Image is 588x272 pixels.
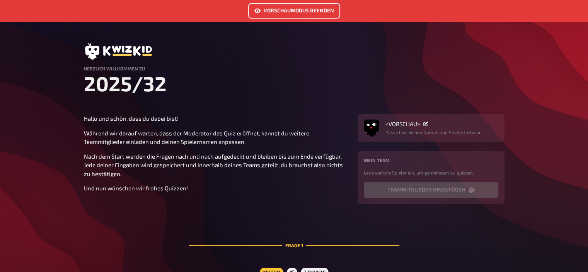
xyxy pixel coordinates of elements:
[84,129,348,146] p: Während wir darauf warten, dass der Moderator das Quiz eröffnet, kannst du weitere Teammitglieder...
[364,157,498,163] h4: Mein Team
[364,169,498,176] p: Lade weitere Spieler ein, um gemeinsam zu quizzen.
[84,184,348,193] p: Und nun wünschen wir frohes Quizzen!
[248,3,340,19] button: Vorschaumodus beenden
[189,223,399,267] div: Frage 1
[84,66,504,71] h4: Herzlich Willkommen zu
[84,71,504,96] h1: 2025/32
[364,182,498,198] button: Teammitglieder hinzufügen
[364,118,379,133] img: Avatar
[364,120,379,136] button: Avatar
[84,152,348,178] p: Nach dem Start werden die Fragen nach und nach aufgedeckt und bleiben bis zum Ende verfügbar. Jed...
[248,8,340,15] a: Vorschaumodus beenden
[385,129,483,136] p: Passe hier deinen Namen und Spielerfarbe an.
[84,114,348,123] p: Hallo und schön, dass du dabei bist!
[385,120,420,127] span: <VORSCHAU>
